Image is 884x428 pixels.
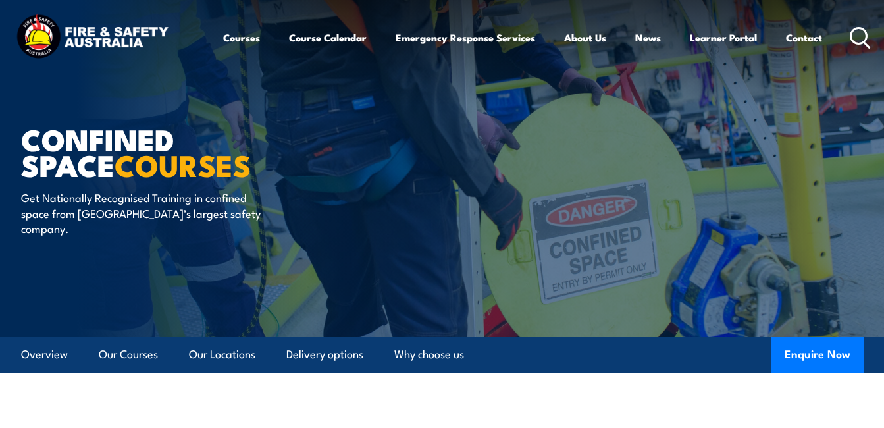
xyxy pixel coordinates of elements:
[189,337,255,372] a: Our Locations
[115,142,251,187] strong: COURSES
[396,22,535,53] a: Emergency Response Services
[289,22,367,53] a: Course Calendar
[690,22,757,53] a: Learner Portal
[21,190,261,236] p: Get Nationally Recognised Training in confined space from [GEOGRAPHIC_DATA]’s largest safety comp...
[771,337,864,373] button: Enquire Now
[635,22,661,53] a: News
[21,126,346,177] h1: Confined Space
[223,22,260,53] a: Courses
[99,337,158,372] a: Our Courses
[21,337,68,372] a: Overview
[394,337,464,372] a: Why choose us
[564,22,606,53] a: About Us
[286,337,363,372] a: Delivery options
[786,22,822,53] a: Contact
